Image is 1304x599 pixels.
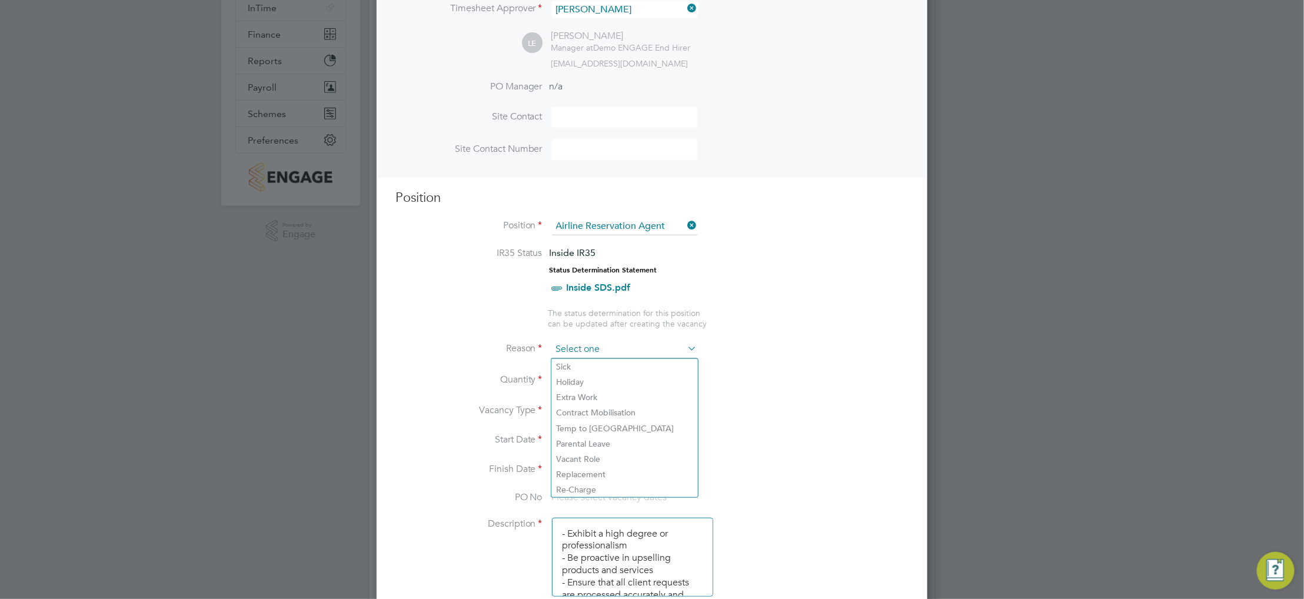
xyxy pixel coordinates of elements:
[395,219,543,232] label: Position
[522,33,543,54] span: LE
[550,247,596,258] span: Inside IR35
[395,342,543,355] label: Reason
[395,143,543,155] label: Site Contact Number
[395,247,543,259] label: IR35 Status
[551,30,691,42] div: [PERSON_NAME]
[1257,552,1295,590] button: Engage Resource Center
[551,421,698,436] li: Temp to [GEOGRAPHIC_DATA]
[548,308,707,329] span: The status determination for this position can be updated after creating the vacancy
[552,341,697,358] input: Select one
[551,482,698,497] li: Re-Charge
[395,434,543,446] label: Start Date
[551,451,698,467] li: Vacant Role
[395,491,543,504] label: PO No
[552,1,697,18] input: Search for...
[551,467,698,482] li: Replacement
[550,81,563,92] span: n/a
[567,282,631,293] a: Inside SDS.pdf
[395,404,543,417] label: Vacancy Type
[395,189,909,207] h3: Position
[550,266,657,274] strong: Status Determination Statement
[552,218,697,235] input: Search for...
[551,58,688,69] span: [EMAIL_ADDRESS][DOMAIN_NAME]
[551,42,691,53] div: Demo ENGAGE End Hirer
[551,374,698,390] li: Holiday
[551,359,698,374] li: Sick
[395,81,543,93] label: PO Manager
[395,111,543,123] label: Site Contact
[551,436,698,451] li: Parental Leave
[395,374,543,386] label: Quantity
[395,2,543,15] label: Timesheet Approver
[552,491,667,503] span: Please select vacancy dates
[395,518,543,530] label: Description
[551,42,594,53] span: Manager at
[551,390,698,405] li: Extra Work
[395,463,543,475] label: Finish Date
[551,405,698,420] li: Contract Mobilisation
